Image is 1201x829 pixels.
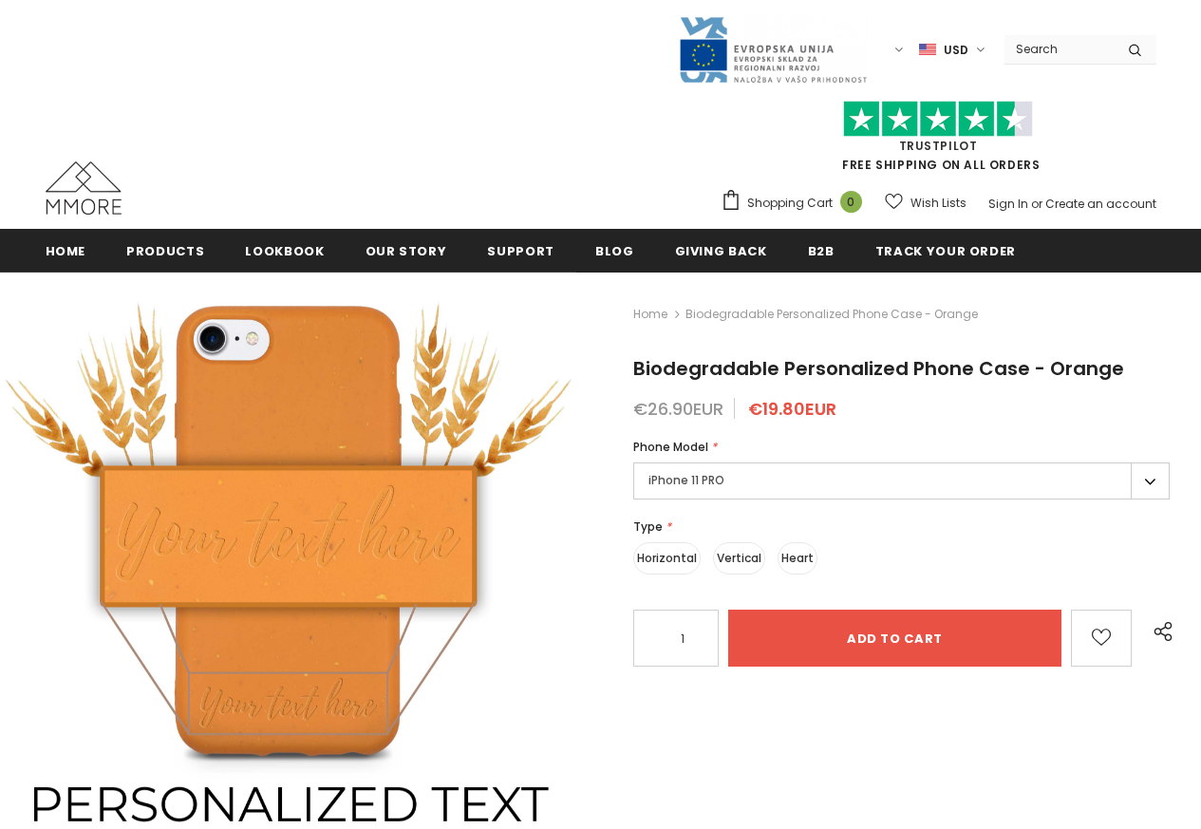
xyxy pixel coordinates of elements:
[721,189,872,217] a: Shopping Cart 0
[366,242,447,260] span: Our Story
[875,242,1016,260] span: Track your order
[678,15,868,85] img: Javni Razpis
[675,242,767,260] span: Giving back
[46,229,86,272] a: Home
[1031,196,1042,212] span: or
[808,229,835,272] a: B2B
[126,242,204,260] span: Products
[808,242,835,260] span: B2B
[46,242,86,260] span: Home
[875,229,1016,272] a: Track your order
[843,101,1033,138] img: Trust Pilot Stars
[633,439,708,455] span: Phone Model
[885,186,966,219] a: Wish Lists
[910,194,966,213] span: Wish Lists
[728,610,1061,667] input: Add to cart
[840,191,862,213] span: 0
[595,242,634,260] span: Blog
[685,303,978,326] span: Biodegradable Personalized Phone Case - Orange
[633,518,663,535] span: Type
[633,397,723,421] span: €26.90EUR
[747,194,833,213] span: Shopping Cart
[633,303,667,326] a: Home
[778,542,817,575] label: Heart
[919,42,936,58] img: USD
[245,242,324,260] span: Lookbook
[126,229,204,272] a: Products
[633,355,1124,382] span: Biodegradable Personalized Phone Case - Orange
[675,229,767,272] a: Giving back
[713,542,765,575] label: Vertical
[678,41,868,57] a: Javni Razpis
[487,242,554,260] span: support
[748,397,836,421] span: €19.80EUR
[366,229,447,272] a: Our Story
[633,542,701,575] label: Horizontal
[988,196,1028,212] a: Sign In
[633,462,1170,499] label: iPhone 11 PRO
[245,229,324,272] a: Lookbook
[944,41,968,60] span: USD
[721,109,1156,173] span: FREE SHIPPING ON ALL ORDERS
[595,229,634,272] a: Blog
[1045,196,1156,212] a: Create an account
[899,138,978,154] a: Trustpilot
[1004,35,1114,63] input: Search Site
[46,161,122,215] img: MMORE Cases
[487,229,554,272] a: support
